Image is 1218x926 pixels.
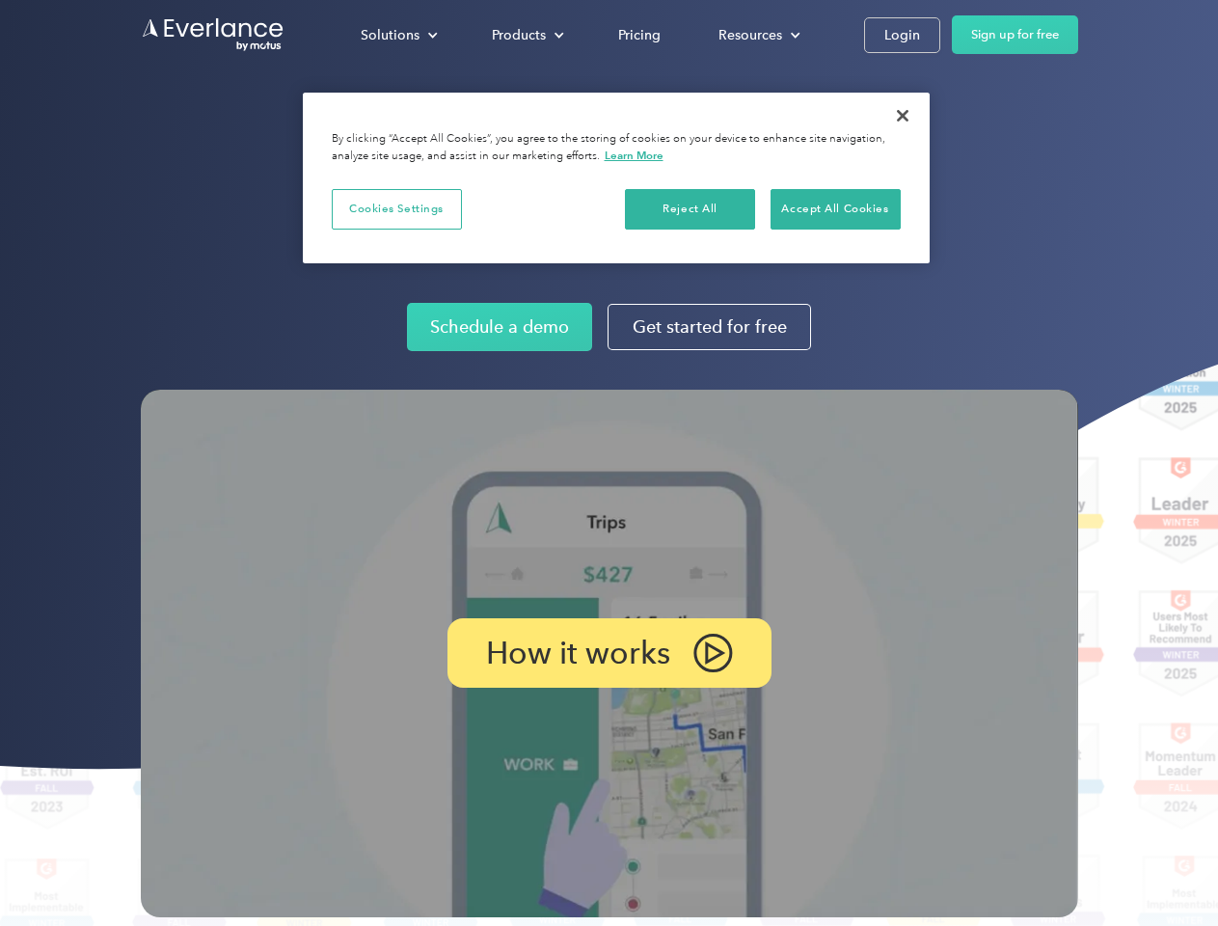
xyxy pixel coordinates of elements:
p: How it works [486,641,670,665]
a: Login [864,17,940,53]
button: Close [881,95,924,137]
button: Reject All [625,189,755,230]
div: Login [884,23,920,47]
a: Sign up for free [952,15,1078,54]
div: Solutions [361,23,420,47]
div: Solutions [341,18,453,52]
input: Submit [142,115,239,155]
a: Get started for free [608,304,811,350]
div: Resources [718,23,782,47]
button: Cookies Settings [332,189,462,230]
div: Cookie banner [303,93,930,263]
div: Privacy [303,93,930,263]
div: Products [492,23,546,47]
div: Resources [699,18,816,52]
div: By clicking “Accept All Cookies”, you agree to the storing of cookies on your device to enhance s... [332,131,901,165]
a: Pricing [599,18,680,52]
button: Accept All Cookies [771,189,901,230]
div: Products [473,18,580,52]
a: Go to homepage [141,16,285,53]
a: Schedule a demo [407,303,592,351]
a: More information about your privacy, opens in a new tab [605,149,663,162]
div: Pricing [618,23,661,47]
